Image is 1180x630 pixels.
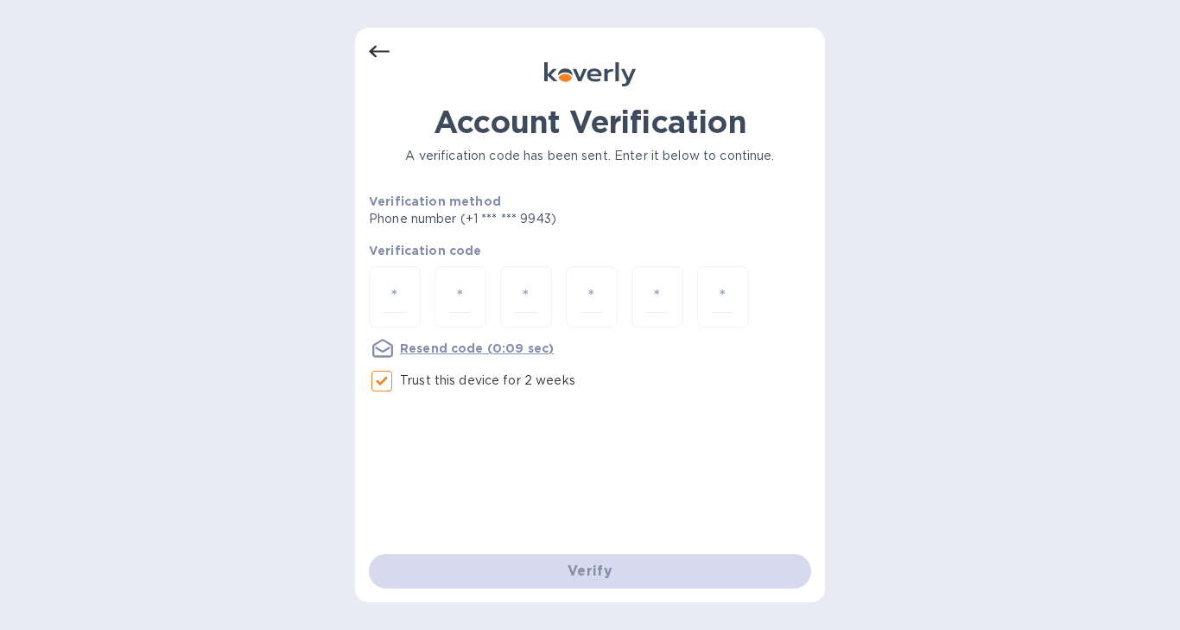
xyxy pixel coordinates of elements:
h1: Account Verification [369,104,811,140]
p: Trust this device for 2 weeks [400,372,575,390]
p: A verification code has been sent. Enter it below to continue. [369,147,811,165]
p: Phone number (+1 *** *** 9943) [369,210,688,228]
u: Resend code (0:09 sec) [400,341,554,355]
b: Verification method [369,194,501,208]
p: Verification code [369,242,811,259]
